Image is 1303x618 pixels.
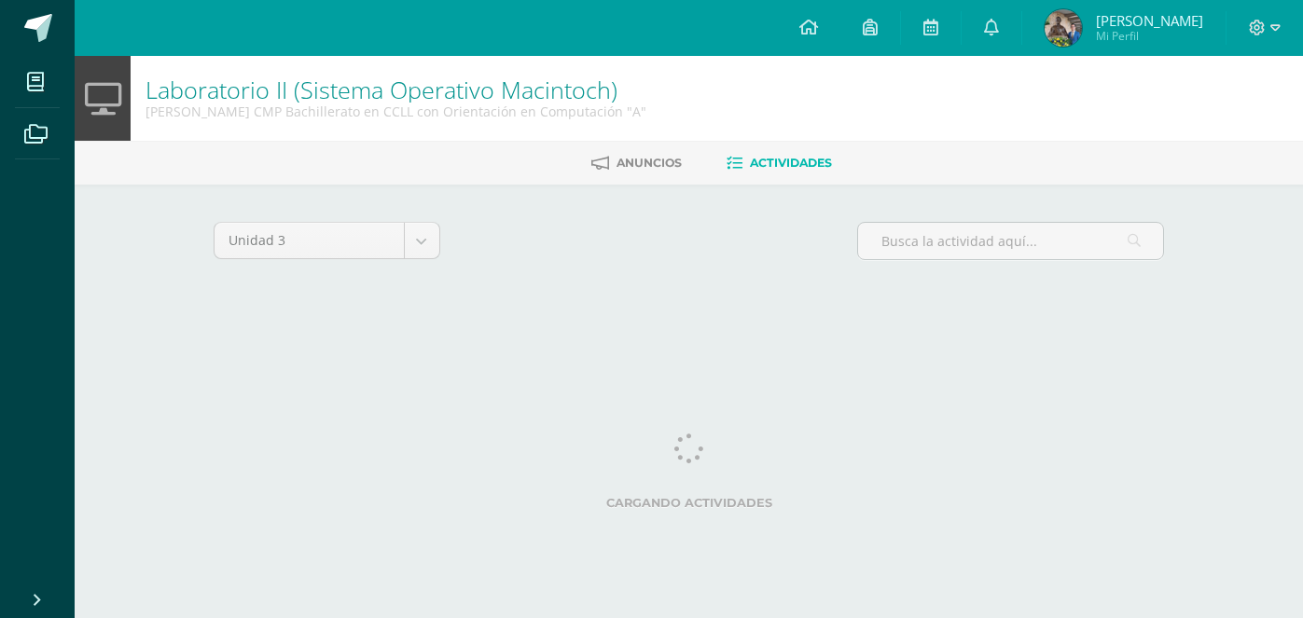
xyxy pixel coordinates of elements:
div: Quinto Bachillerato CMP Bachillerato en CCLL con Orientación en Computación 'A' [146,103,646,120]
img: 9f0d10eeb98f7228f393c0714d2f0f5b.png [1045,9,1082,47]
a: Unidad 3 [215,223,439,258]
input: Busca la actividad aquí... [858,223,1163,259]
a: Actividades [727,148,832,178]
label: Cargando actividades [214,496,1165,510]
span: Anuncios [617,156,682,170]
h1: Laboratorio II (Sistema Operativo Macintoch) [146,76,646,103]
a: Laboratorio II (Sistema Operativo Macintoch) [146,74,617,105]
span: Mi Perfil [1096,28,1203,44]
span: [PERSON_NAME] [1096,11,1203,30]
span: Unidad 3 [229,223,390,258]
span: Actividades [750,156,832,170]
a: Anuncios [591,148,682,178]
